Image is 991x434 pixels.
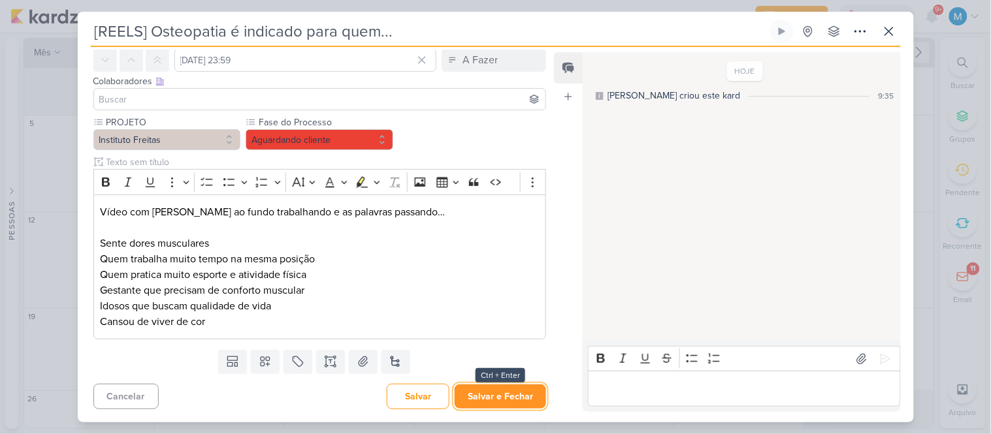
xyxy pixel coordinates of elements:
input: Buscar [97,91,544,107]
p: Sente dores musculares [100,236,539,251]
p: Quem trabalha muito tempo na mesma posição [100,251,539,267]
input: Kard Sem Título [91,20,768,43]
button: Salvar e Fechar [455,384,546,409]
div: Editor toolbar [93,169,547,194]
div: Colaboradores [93,74,547,88]
button: A Fazer [442,48,546,72]
button: Cancelar [93,384,159,409]
p: Vídeo com [PERSON_NAME] ao fundo trabalhando e as palavras passando… [100,204,539,220]
input: Texto sem título [104,155,547,169]
div: Ligar relógio [777,26,787,37]
p: Gestante que precisam de conforto muscular [100,283,539,298]
label: Fase do Processo [257,116,393,129]
div: Editor editing area: main [588,371,900,407]
div: [PERSON_NAME] criou este kard [608,89,740,102]
p: Quem pratica muito esporte e atividade física [100,267,539,283]
p: Idosos que buscam qualidade de vida [100,298,539,314]
label: PROJETO [105,116,241,129]
div: A Fazer [463,52,498,68]
div: Ctrl + Enter [476,368,525,382]
div: Editor toolbar [588,346,900,371]
div: Editor editing area: main [93,194,547,340]
button: Aguardando cliente [246,129,393,150]
button: Instituto Freitas [93,129,241,150]
p: Cansou de viver de cor [100,314,539,330]
div: 9:35 [879,90,894,102]
input: Select a date [174,48,437,72]
button: Salvar [387,384,449,409]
